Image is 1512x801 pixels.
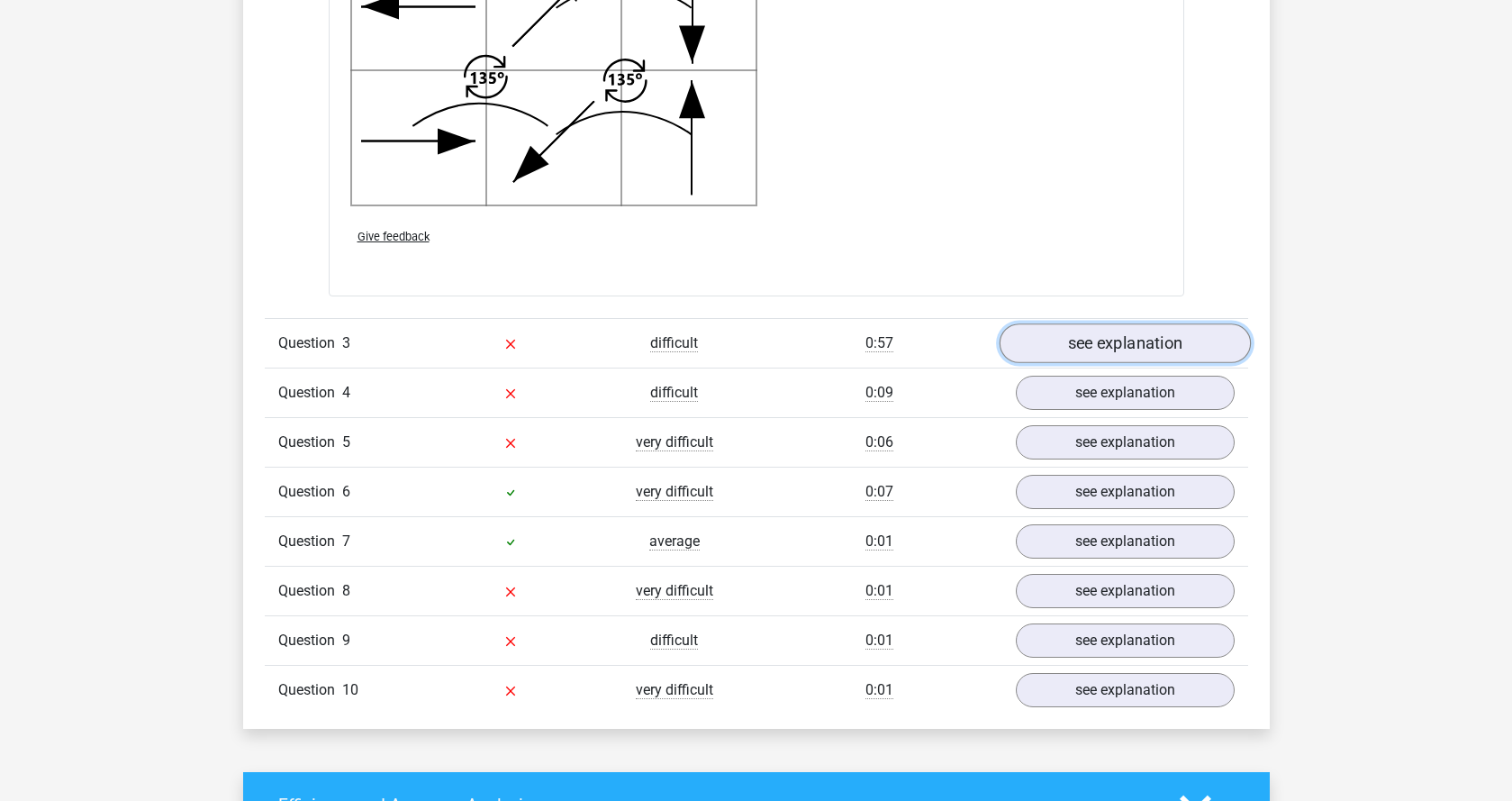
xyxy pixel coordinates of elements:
[278,580,342,602] span: Question
[865,384,893,402] span: 0:09
[278,432,342,453] span: Question
[865,681,893,699] span: 0:01
[1016,673,1235,707] a: see explanation
[1016,524,1235,559] a: see explanation
[650,384,698,402] span: difficult
[1016,475,1235,509] a: see explanation
[650,334,698,352] span: difficult
[1016,425,1235,460] a: see explanation
[999,323,1250,363] a: see explanation
[342,681,358,698] span: 10
[342,532,350,550] span: 7
[865,532,893,551] span: 0:01
[1016,624,1235,658] a: see explanation
[636,433,713,451] span: very difficult
[342,582,350,599] span: 8
[636,681,713,699] span: very difficult
[278,630,342,651] span: Question
[358,230,430,243] span: Give feedback
[278,332,342,354] span: Question
[342,334,350,351] span: 3
[342,632,350,649] span: 9
[865,632,893,650] span: 0:01
[865,433,893,451] span: 0:06
[342,433,350,451] span: 5
[278,382,342,404] span: Question
[865,334,893,352] span: 0:57
[865,582,893,600] span: 0:01
[278,531,342,552] span: Question
[278,481,342,503] span: Question
[650,632,698,650] span: difficult
[342,483,350,500] span: 6
[649,532,700,551] span: average
[636,582,713,600] span: very difficult
[342,384,350,401] span: 4
[1016,376,1235,410] a: see explanation
[278,679,342,701] span: Question
[1016,574,1235,608] a: see explanation
[636,483,713,501] span: very difficult
[865,483,893,501] span: 0:07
